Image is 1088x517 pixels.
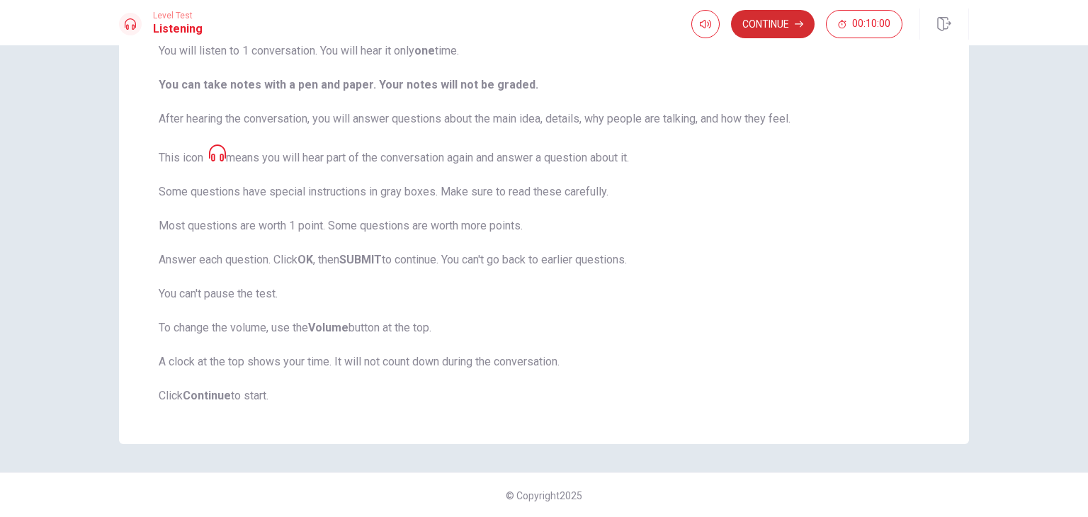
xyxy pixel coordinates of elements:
[339,253,382,266] strong: SUBMIT
[153,11,203,21] span: Level Test
[826,10,902,38] button: 00:10:00
[731,10,815,38] button: Continue
[308,321,348,334] strong: Volume
[159,78,538,91] b: You can take notes with a pen and paper. Your notes will not be graded.
[852,18,890,30] span: 00:10:00
[414,44,435,57] strong: one
[159,8,929,404] span: This test checks how well you understand spoken English. You will listen to 1 conversation. You w...
[506,490,582,501] span: © Copyright 2025
[183,389,231,402] strong: Continue
[297,253,313,266] strong: OK
[153,21,203,38] h1: Listening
